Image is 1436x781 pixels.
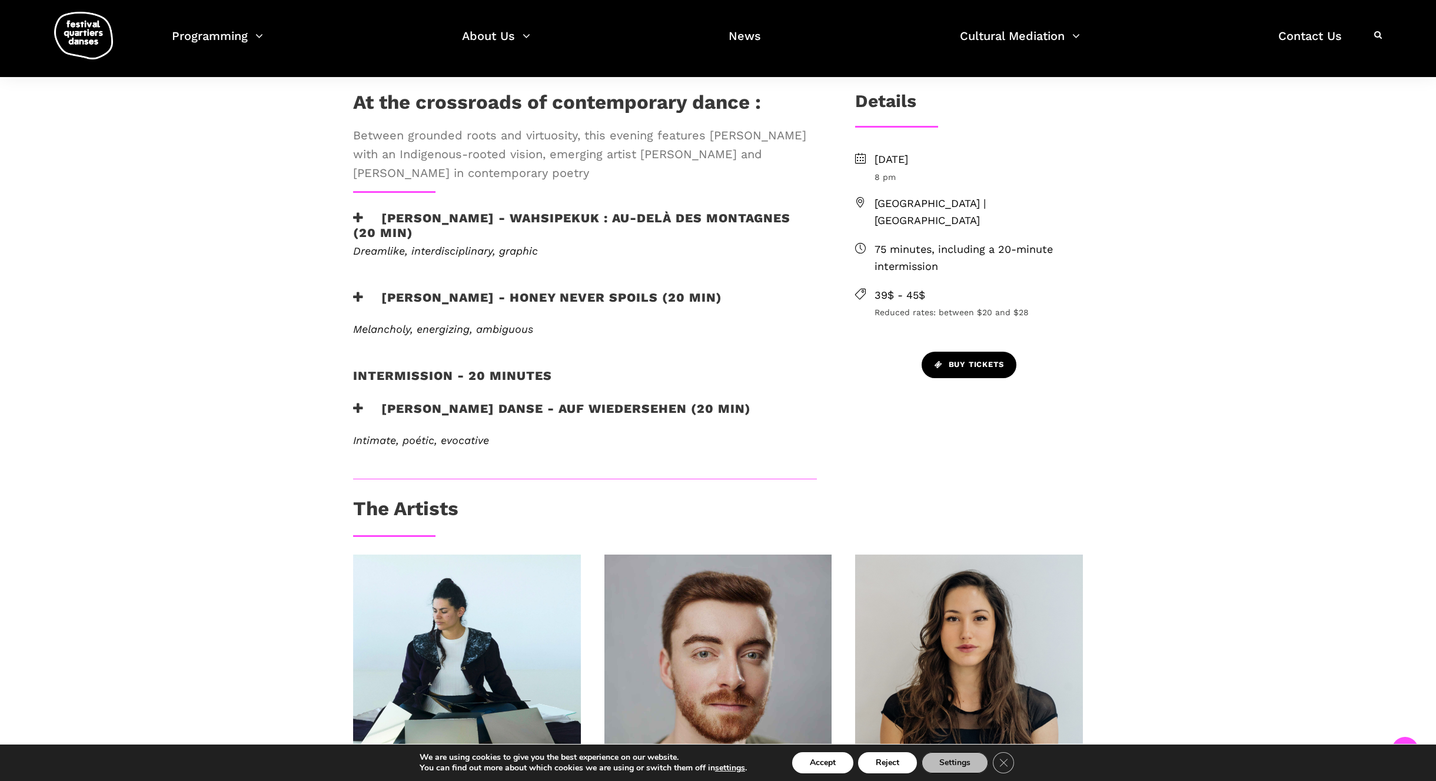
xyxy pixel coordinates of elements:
h1: The Artists [353,497,458,526]
h3: Details [855,91,916,120]
button: Reject [858,752,917,773]
h1: At the crossroads of contemporary dance : [353,91,761,120]
span: Reduced rates: between $20 and $28 [875,306,1083,319]
button: Settings [922,752,988,773]
p: You can find out more about which cookies we are using or switch them off in . [420,763,747,773]
button: settings [715,763,745,773]
span: 39$ - 45$ [875,287,1083,304]
span: Dreamlike, interdisciplinary, graphic [353,245,538,257]
button: Close GDPR Cookie Banner [993,752,1014,773]
a: Contact Us [1278,26,1342,61]
img: logo-fqd-med [54,12,113,59]
h3: [PERSON_NAME] Danse - Auf Wiedersehen (20 min) [353,401,751,430]
a: Cultural Mediation [960,26,1080,61]
span: 8 pm [875,171,1083,183]
em: Intimate, poétic, evocative [353,434,489,446]
span: Between grounded roots and virtuosity, this evening features [PERSON_NAME] with an Indigenous-roo... [353,126,817,182]
button: Accept [792,752,853,773]
span: 75 minutes, including a 20-minute intermission [875,241,1083,275]
a: Buy tickets [922,352,1017,378]
p: We are using cookies to give you the best experience on our website. [420,752,747,763]
h2: Intermission - 20 minutes [353,368,552,398]
span: Buy tickets [935,359,1004,371]
a: Programming [172,26,263,61]
span: [DATE] [875,151,1083,168]
span: Melancholy, energizing, ambiguous [353,323,533,335]
h3: [PERSON_NAME] - Honey Never Spoils (20 min) [353,290,722,319]
span: [GEOGRAPHIC_DATA] | [GEOGRAPHIC_DATA] [875,195,1083,229]
h3: [PERSON_NAME] - WAHSIPEKUK : Au-delà des montagnes (20 min) [353,211,817,240]
a: About Us [462,26,530,61]
a: News [729,26,761,61]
